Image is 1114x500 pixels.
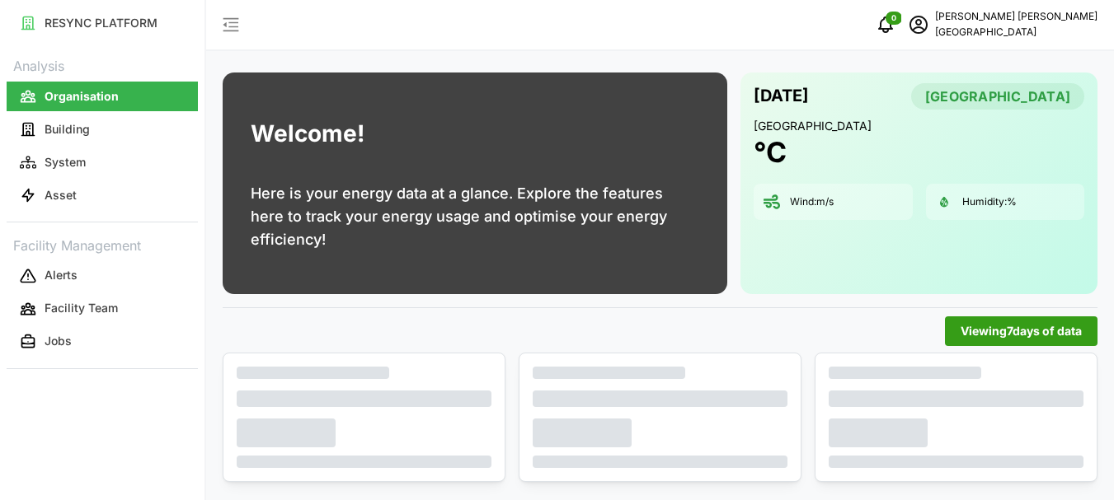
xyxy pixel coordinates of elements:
p: Analysis [7,53,198,77]
button: schedule [902,8,935,41]
p: [PERSON_NAME] [PERSON_NAME] [935,9,1098,25]
a: Organisation [7,80,198,113]
p: Wind: m/s [790,195,834,209]
a: RESYNC PLATFORM [7,7,198,40]
button: Facility Team [7,294,198,324]
button: System [7,147,198,177]
button: Jobs [7,327,198,357]
p: Facility Management [7,232,198,256]
p: [GEOGRAPHIC_DATA] [935,25,1098,40]
a: Asset [7,179,198,212]
p: Humidity: % [962,195,1017,209]
button: Building [7,114,198,144]
h1: Welcome! [251,116,364,152]
p: Building [45,121,90,138]
span: [GEOGRAPHIC_DATA] [925,84,1070,109]
span: Viewing 7 days of data [961,317,1082,345]
a: Building [7,113,198,146]
a: Alerts [7,259,198,292]
a: Jobs [7,325,198,358]
p: [DATE] [754,82,809,110]
button: Alerts [7,261,198,291]
button: notifications [869,8,902,41]
button: Organisation [7,82,198,111]
p: Here is your energy data at a glance. Explore the features here to track your energy usage and op... [251,182,699,251]
a: Facility Team [7,292,198,325]
h1: °C [754,134,787,171]
p: [GEOGRAPHIC_DATA] [754,118,1084,134]
span: 0 [891,12,896,24]
button: Asset [7,180,198,210]
p: Jobs [45,333,72,349]
p: Facility Team [45,300,118,316]
p: Asset [45,187,77,203]
p: Organisation [45,88,119,105]
button: RESYNC PLATFORM [7,8,198,38]
a: System [7,146,198,179]
p: Alerts [45,267,78,283]
p: RESYNC PLATFORM [45,15,157,31]
button: Viewing7days of data [945,316,1098,346]
p: System [45,154,86,171]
